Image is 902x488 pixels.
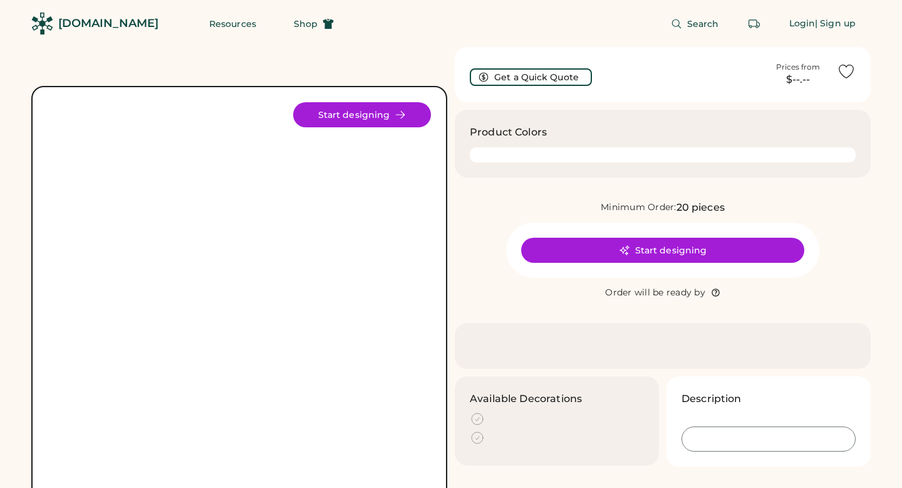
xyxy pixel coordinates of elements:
[767,72,829,87] div: $--.--
[470,125,547,140] h3: Product Colors
[789,18,816,30] div: Login
[601,201,676,214] div: Minimum Order:
[682,391,742,406] h3: Description
[294,19,318,28] span: Shop
[776,62,820,72] div: Prices from
[605,287,705,299] div: Order will be ready by
[293,102,431,127] button: Start designing
[48,102,431,486] img: yH5BAEAAAAALAAAAAABAAEAAAIBRAA7
[58,16,158,31] div: [DOMAIN_NAME]
[815,18,856,30] div: | Sign up
[194,11,271,36] button: Resources
[676,200,725,215] div: 20 pieces
[521,238,804,263] button: Start designing
[470,391,582,406] h3: Available Decorations
[742,11,767,36] button: Retrieve an order
[656,11,734,36] button: Search
[687,19,719,28] span: Search
[279,11,349,36] button: Shop
[31,13,53,34] img: Rendered Logo - Screens
[470,68,592,86] button: Get a Quick Quote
